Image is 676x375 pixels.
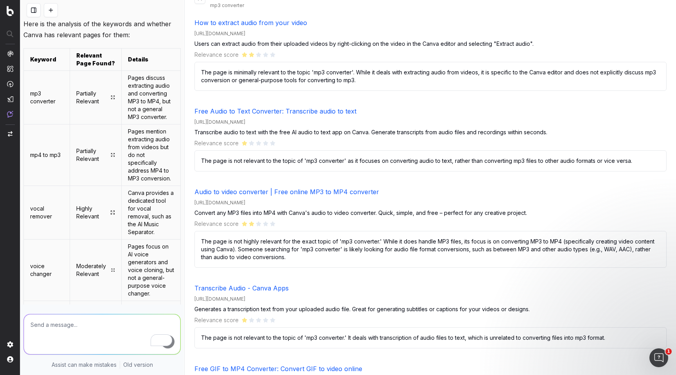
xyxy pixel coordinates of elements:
a: Free GIF to MP4 Converter: Convert GIF to video online [194,365,362,373]
a: How to extract audio from your video [194,19,307,27]
div: [URL][DOMAIN_NAME] [194,296,667,302]
p: The page is minimally relevant to the topic 'mp3 converter'. While it deals with extracting audio... [194,62,667,91]
textarea: To enrich screen reader interactions, please activate Accessibility in Grammarly extension settings [24,314,180,354]
img: Activation [7,81,13,87]
td: Pages focus on AI voice generators and voice cloning, but not a general-purpose voice changer. [122,240,181,301]
span: Relevance score [194,51,239,59]
a: Partially Relevant [76,90,115,105]
span: Relevance score [194,316,239,324]
strong: Relevant Page Found? [76,52,115,67]
img: Analytics [7,50,13,57]
div: [URL][DOMAIN_NAME] [194,200,667,206]
a: Moderately Relevant [76,262,115,278]
td: Pages mention extracting audio from videos but do not specifically address MP4 to MP3 conversion. [122,124,181,186]
img: Intelligence [7,65,13,72]
a: Highly Relevant [76,205,115,220]
a: Old version [123,361,153,369]
td: voice changer [24,240,70,301]
td: mp4 to mp3 [24,124,70,186]
a: Audio to video converter | Free online MP3 to MP4 converter [194,188,379,196]
img: Assist [7,111,13,117]
div: [URL][DOMAIN_NAME] [194,119,667,125]
img: Setting [7,341,13,348]
p: Users can extract audio from their uploaded videos by right-clicking on the video in the Canva ed... [194,40,667,48]
img: Switch project [8,131,13,137]
span: Relevance score [194,220,239,228]
p: Generates a transcription text from your uploaded audio file. Great for generating subtitles or c... [194,305,667,313]
td: Canva provides a dedicated tool for vocal removal, such as the AI Music Separator. [122,186,181,240]
td: Pages discuss extracting audio and converting MP3 to MP4, but not a general MP3 converter. [122,71,181,124]
td: Canva offers tools for converting videos to MP4 and other formats. [122,301,181,355]
p: The page is not relevant to the topic of 'mp3 converter' as it focuses on converting audio to tex... [194,150,667,171]
a: Transcribe Audio - Canva Apps [194,284,289,292]
div: mp3 converter [210,2,667,9]
p: The page is not highly relevant for the exact topic of 'mp3 converter.' While it does handle MP3 ... [194,231,667,268]
p: Here is the analysis of the keywords and whether Canva has relevant pages for them: [23,18,181,40]
td: video converter [24,301,70,355]
strong: Details [128,56,148,63]
strong: Keyword [30,56,56,63]
span: Relevance score [194,139,239,147]
p: Transcribe audio to text with the free AI audio to text app on Canva. Generate transcripts from a... [194,128,667,136]
p: The page is not relevant to the topic of 'mp3 converter.' It deals with transcription of audio fi... [194,327,667,348]
p: Assist can make mistakes [52,361,117,369]
td: mp3 converter [24,71,70,124]
td: vocal remover [24,186,70,240]
a: Partially Relevant [76,147,115,163]
iframe: Intercom live chat [649,348,668,367]
p: Convert any MP3 files into MP4 with Canva's audio to video converter. Quick, simple, and free – p... [194,209,667,217]
div: [URL][DOMAIN_NAME] [194,31,667,37]
img: Studio [7,96,13,102]
span: 1 [665,348,672,355]
img: My account [7,356,13,362]
img: Botify logo [7,6,14,16]
a: Free Audio to Text Converter: Transcribe audio to text [194,107,356,115]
